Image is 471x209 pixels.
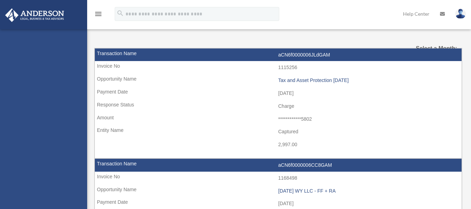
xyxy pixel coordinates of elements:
label: Select a Month: [406,44,457,53]
a: menu [94,12,102,18]
td: 1115256 [95,61,462,74]
td: Charge [95,100,462,113]
td: aCN6f0000006CC8GAM [95,159,462,172]
div: Tax and Asset Protection [DATE] [278,77,458,83]
i: search [116,9,124,17]
img: Anderson Advisors Platinum Portal [3,8,66,22]
td: 2,997.00 [95,138,462,151]
img: User Pic [455,9,466,19]
td: [DATE] [95,87,462,100]
td: 1168498 [95,172,462,185]
div: [DATE] WY LLC - FF + RA [278,188,458,194]
i: menu [94,10,102,18]
td: Captured [95,125,462,139]
td: aCN6f0000006JLdGAM [95,48,462,62]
